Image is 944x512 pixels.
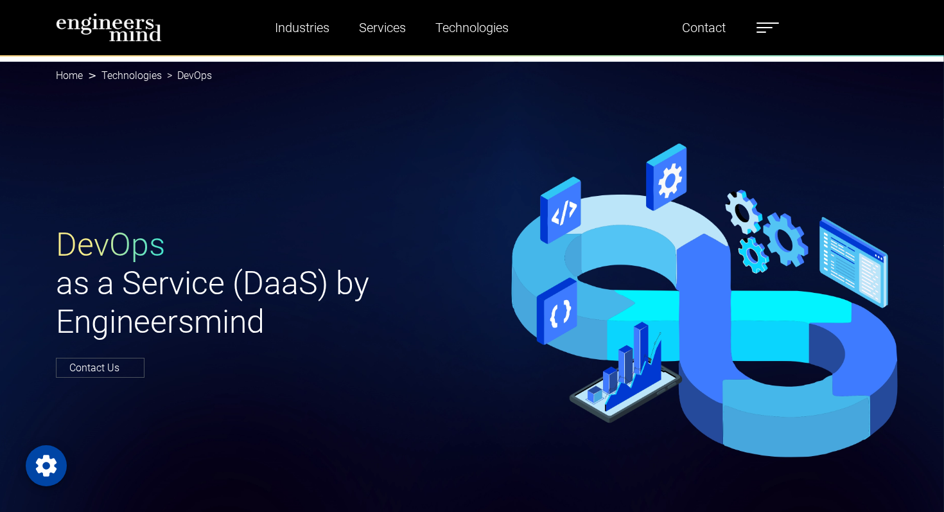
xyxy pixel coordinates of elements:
[430,13,514,42] a: Technologies
[270,13,335,42] a: Industries
[56,358,144,378] a: Contact Us
[677,13,731,42] a: Contact
[56,225,464,341] h1: as a Service (DaaS) by Engineersmind
[101,69,162,82] a: Technologies
[56,69,83,82] a: Home
[56,226,165,263] span: DevOps
[56,13,162,42] img: logo
[162,68,212,84] li: DevOps
[56,62,888,90] nav: breadcrumb
[354,13,411,42] a: Services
